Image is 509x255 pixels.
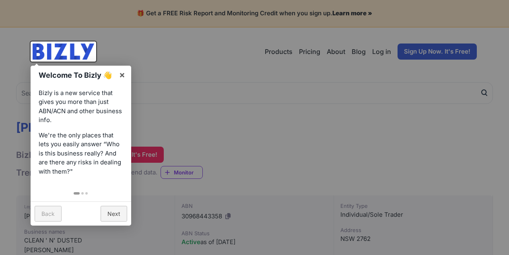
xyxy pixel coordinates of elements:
[39,70,115,81] h1: Welcome To Bizly 👋
[39,89,123,125] p: Bizly is a new service that gives you more than just ABN/ACN and other business info.
[113,66,131,84] a: ×
[35,206,62,222] a: Back
[39,131,123,176] p: We're the only places that lets you easily answer “Who is this business really? And are there any...
[101,206,127,222] a: Next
